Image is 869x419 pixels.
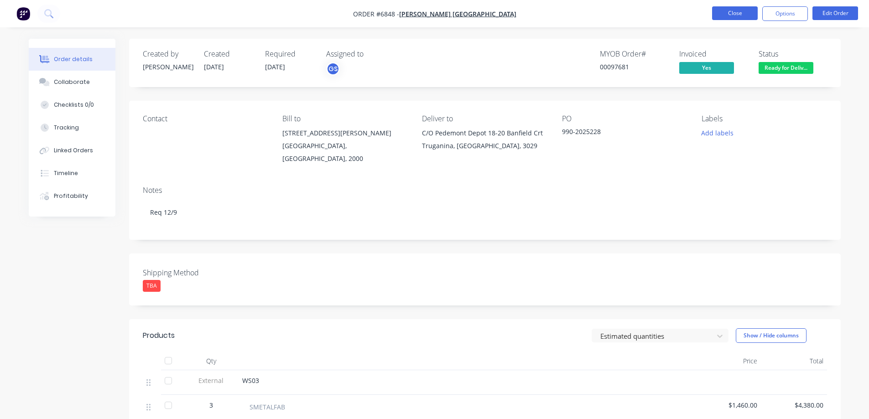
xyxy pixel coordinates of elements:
[54,124,79,132] div: Tracking
[600,62,668,72] div: 00097681
[765,400,823,410] span: $4,380.00
[204,50,254,58] div: Created
[761,352,827,370] div: Total
[422,114,547,123] div: Deliver to
[695,352,761,370] div: Price
[562,114,687,123] div: PO
[282,140,407,165] div: [GEOGRAPHIC_DATA], [GEOGRAPHIC_DATA], 2000
[282,127,407,165] div: [STREET_ADDRESS][PERSON_NAME][GEOGRAPHIC_DATA], [GEOGRAPHIC_DATA], 2000
[265,50,315,58] div: Required
[29,139,115,162] button: Linked Orders
[29,185,115,207] button: Profitability
[242,376,259,385] span: WS03
[697,127,739,139] button: Add labels
[759,62,813,76] button: Ready for Deliv...
[399,10,516,18] a: [PERSON_NAME] [GEOGRAPHIC_DATA]
[209,400,213,410] span: 3
[187,376,235,385] span: External
[143,186,827,195] div: Notes
[679,62,734,73] span: Yes
[759,62,813,73] span: Ready for Deliv...
[812,6,858,20] button: Edit Order
[29,48,115,71] button: Order details
[422,140,547,152] div: Truganina, [GEOGRAPHIC_DATA], 3029
[54,55,93,63] div: Order details
[143,267,257,278] label: Shipping Method
[736,328,807,343] button: Show / Hide columns
[184,352,239,370] div: Qty
[353,10,399,18] span: Order #6848 -
[562,127,676,140] div: 990-2025228
[600,50,668,58] div: MYOB Order #
[143,50,193,58] div: Created by
[698,400,757,410] span: $1,460.00
[54,78,90,86] div: Collaborate
[712,6,758,20] button: Close
[143,62,193,72] div: [PERSON_NAME]
[250,402,285,412] span: SMETALFAB
[143,198,827,226] div: Req 12/9
[282,127,407,140] div: [STREET_ADDRESS][PERSON_NAME]
[143,330,175,341] div: Products
[16,7,30,21] img: Factory
[265,62,285,71] span: [DATE]
[29,93,115,116] button: Checklists 0/0
[702,114,827,123] div: Labels
[326,50,417,58] div: Assigned to
[54,146,93,155] div: Linked Orders
[282,114,407,123] div: Bill to
[762,6,808,21] button: Options
[143,114,268,123] div: Contact
[29,116,115,139] button: Tracking
[54,169,78,177] div: Timeline
[422,127,547,156] div: C/O Pedemont Depot 18-20 Banfield CrtTruganina, [GEOGRAPHIC_DATA], 3029
[29,162,115,185] button: Timeline
[54,192,88,200] div: Profitability
[326,62,340,76] button: GS
[422,127,547,140] div: C/O Pedemont Depot 18-20 Banfield Crt
[679,50,748,58] div: Invoiced
[143,280,161,292] div: TBA
[759,50,827,58] div: Status
[204,62,224,71] span: [DATE]
[29,71,115,93] button: Collaborate
[54,101,94,109] div: Checklists 0/0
